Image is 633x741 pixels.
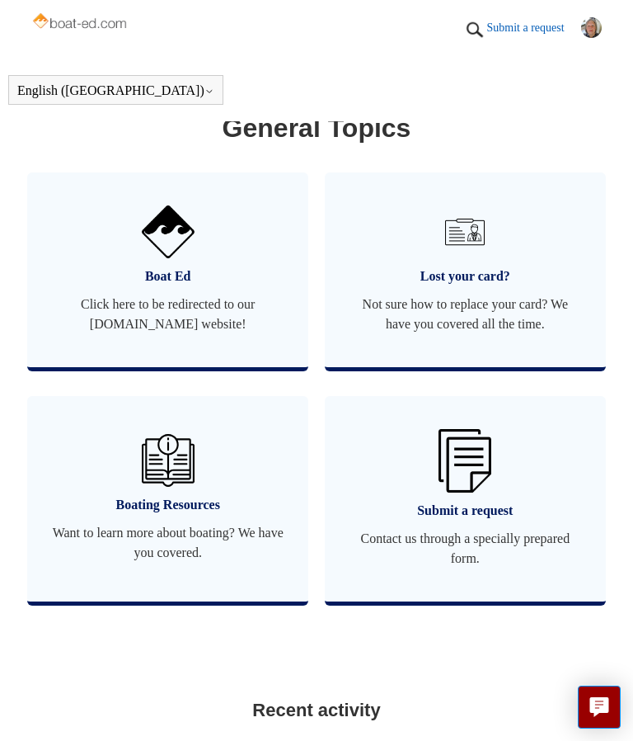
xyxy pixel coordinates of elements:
[462,17,487,42] img: 01HZPCYTXV3JW8MJV9VD7EMK0H
[487,19,581,36] a: Submit a request
[578,686,621,729] button: Live chat
[142,205,195,258] img: 01HZPCYVNCVF44JPJQE4DN11EA
[31,696,601,724] h2: Recent activity
[325,396,606,602] a: Submit a request Contact us through a specially prepared form.
[349,295,581,334] span: Not sure how to replace your card? We have you covered all the time.
[52,295,284,334] span: Click here to be redirected to our [DOMAIN_NAME] website!
[142,434,195,487] img: 01HZPCYVZMCNPYXCC0DPA2R54M
[438,429,491,493] img: 01HZPCYW3NK71669VZTW7XY4G9
[349,267,581,286] span: Lost your card?
[325,172,606,367] a: Lost your card? Not sure how to replace your card? We have you covered all the time.
[31,108,601,148] h1: General Topics
[349,501,581,521] span: Submit a request
[52,267,284,286] span: Boat Ed
[438,205,491,258] img: 01HZPCYVT14CG9T703FEE4SFXC
[31,10,130,35] img: Boat-Ed Help Center home page
[349,529,581,569] span: Contact us through a specially prepared form.
[52,495,284,515] span: Boating Resources
[52,523,284,563] span: Want to learn more about boating? We have you covered.
[27,172,308,367] a: Boat Ed Click here to be redirected to our [DOMAIN_NAME] website!
[27,396,308,602] a: Boating Resources Want to learn more about boating? We have you covered.
[17,83,214,98] button: English ([GEOGRAPHIC_DATA])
